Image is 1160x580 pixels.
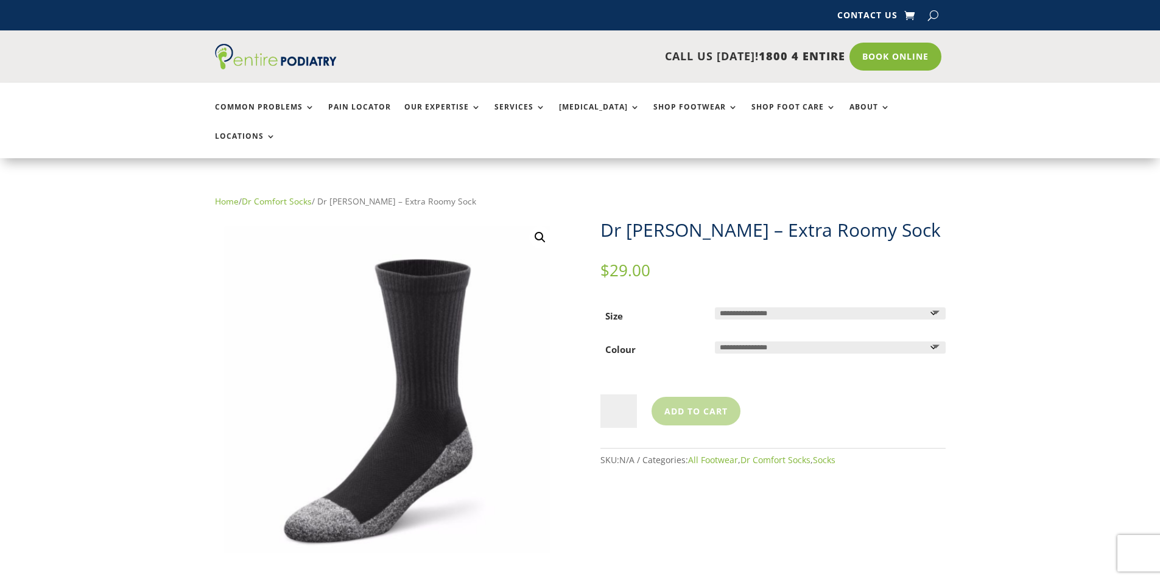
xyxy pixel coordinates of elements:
[215,60,337,72] a: Entire Podiatry
[215,103,315,129] a: Common Problems
[619,454,634,466] span: N/A
[529,226,551,248] a: View full-screen image gallery
[751,103,836,129] a: Shop Foot Care
[600,217,946,243] h1: Dr [PERSON_NAME] – Extra Roomy Sock
[242,195,312,207] a: Dr Comfort Socks
[653,103,738,129] a: Shop Footwear
[837,11,898,24] a: Contact Us
[759,49,845,63] span: 1800 4 ENTIRE
[813,454,835,466] a: Socks
[559,103,640,129] a: [MEDICAL_DATA]
[605,310,623,322] label: Size
[600,394,637,428] input: Product quantity
[600,259,650,281] bdi: 29.00
[384,49,845,65] p: CALL US [DATE]!
[494,103,546,129] a: Services
[849,103,890,129] a: About
[642,454,835,466] span: Categories: , ,
[215,195,239,207] a: Home
[215,194,946,209] nav: Breadcrumb
[600,454,642,466] span: SKU:
[849,43,941,71] a: Book Online
[652,397,740,425] button: Add to cart
[328,103,391,129] a: Pain Locator
[605,343,636,355] label: Colour
[404,103,481,129] a: Our Expertise
[688,454,738,466] a: All Footwear
[740,454,810,466] a: Dr Comfort Socks
[215,44,337,69] img: logo (1)
[600,259,610,281] span: $
[215,132,276,158] a: Locations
